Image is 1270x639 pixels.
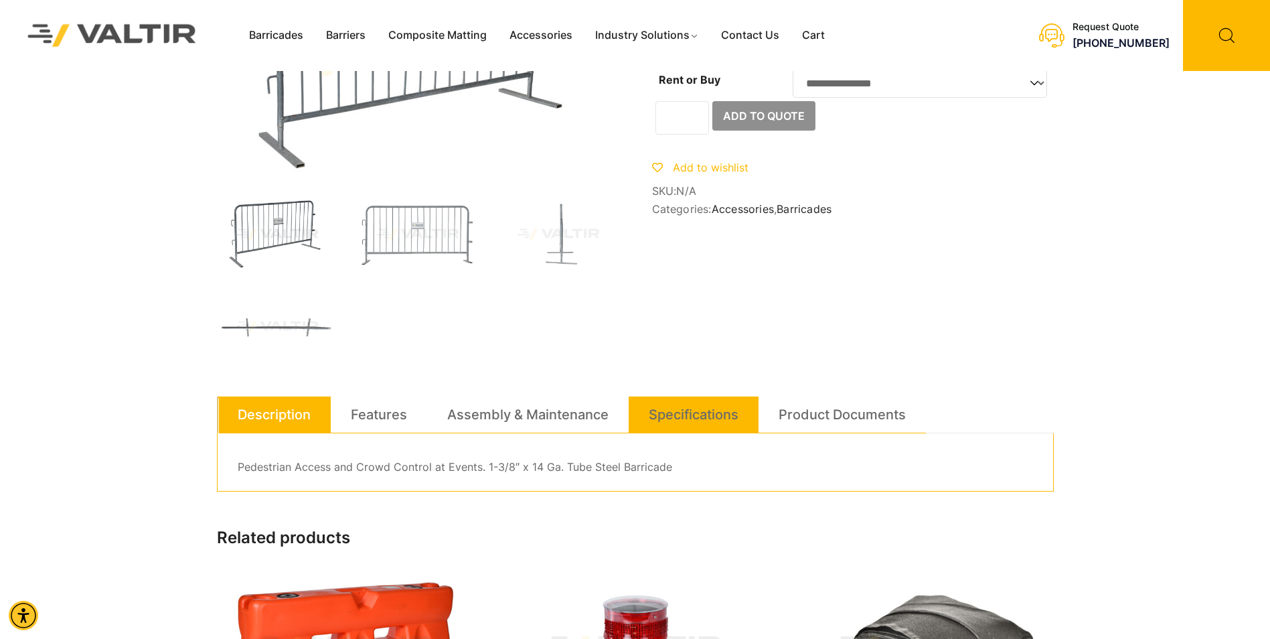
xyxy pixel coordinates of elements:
a: Accessories [712,202,774,216]
a: Accessories [498,25,584,46]
a: Cart [791,25,836,46]
a: Assembly & Maintenance [447,397,609,433]
a: Composite Matting [377,25,498,46]
a: Contact Us [710,25,791,46]
a: Description [238,397,311,433]
a: Barriers [315,25,377,46]
a: Add to wishlist [652,161,748,174]
a: Barricades [777,202,831,216]
button: Add to Quote [712,101,815,131]
label: Rent or Buy [659,73,720,86]
img: FrenchBar_Top.jpg [217,291,337,363]
a: Product Documents [779,397,906,433]
span: N/A [676,184,696,198]
a: Industry Solutions [584,25,710,46]
a: call (888) 496-3625 [1073,36,1170,50]
span: Categories: , [652,203,1054,216]
input: Product quantity [655,101,709,135]
img: FrenchBar_3Q-1.jpg [217,198,337,271]
h2: Related products [217,528,1054,548]
a: Features [351,397,407,433]
img: FrenchBar_Front-1.jpg [358,198,478,271]
img: FrenchBar_Side.jpg [498,198,619,271]
a: Barricades [238,25,315,46]
span: SKU: [652,185,1054,198]
img: Valtir Rentals [10,7,214,65]
a: Specifications [649,397,738,433]
div: Request Quote [1073,21,1170,33]
p: Pedestrian Access and Crowd Control at Events. 1-3/8″ x 14 Ga. Tube Steel Barricade [238,457,1033,478]
div: Accessibility Menu [9,601,38,630]
span: Add to wishlist [673,161,748,174]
